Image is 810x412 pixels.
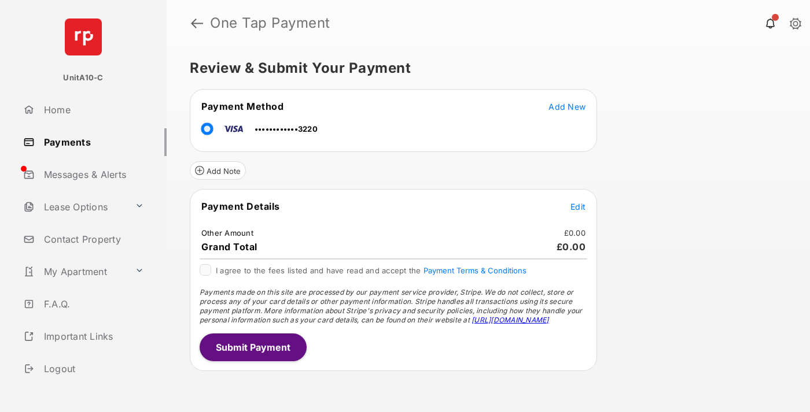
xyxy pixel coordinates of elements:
[19,322,149,350] a: Important Links
[548,102,586,112] span: Add New
[19,290,167,318] a: F.A.Q.
[424,266,526,275] button: I agree to the fees listed and have read and accept the
[190,61,778,75] h5: Review & Submit Your Payment
[19,161,167,188] a: Messages & Alerts
[201,241,257,253] span: Grand Total
[200,333,307,361] button: Submit Payment
[190,161,246,180] button: Add Note
[63,72,103,84] p: UnitA10-C
[19,258,130,285] a: My Apartment
[557,241,586,253] span: £0.00
[19,225,167,253] a: Contact Property
[570,201,586,212] button: Edit
[216,266,526,275] span: I agree to the fees listed and have read and accept the
[19,96,167,124] a: Home
[570,202,586,211] span: Edit
[201,228,254,238] td: Other Amount
[472,316,548,324] a: [URL][DOMAIN_NAME]
[255,124,318,133] span: ••••••••••••3220
[19,128,167,156] a: Payments
[200,288,583,324] span: Payments made on this site are processed by our payment service provider, Stripe. We do not colle...
[201,101,283,112] span: Payment Method
[201,201,280,212] span: Payment Details
[210,16,330,30] strong: One Tap Payment
[564,228,586,238] td: £0.00
[19,193,130,221] a: Lease Options
[65,18,102,55] img: svg+xml;base64,PHN2ZyB4bWxucz0iaHR0cDovL3d3dy53My5vcmcvMjAwMC9zdmciIHdpZHRoPSI2NCIgaGVpZ2h0PSI2NC...
[19,355,167,383] a: Logout
[548,101,586,112] button: Add New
